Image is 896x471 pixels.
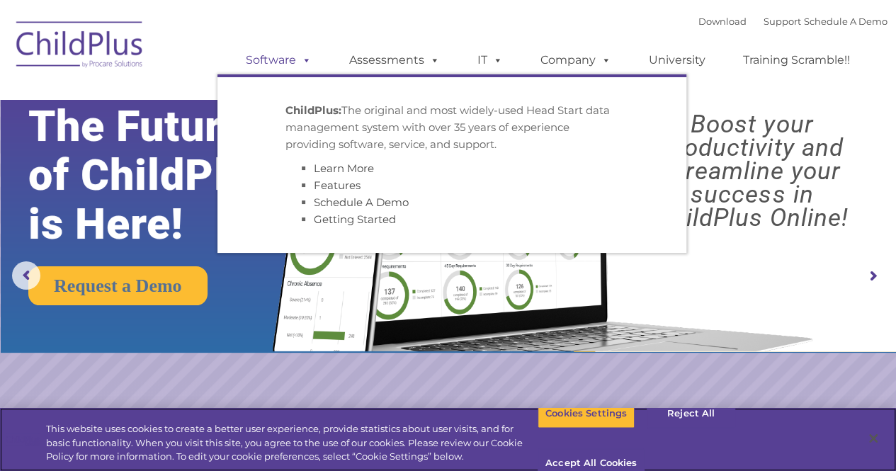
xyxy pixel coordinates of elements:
[197,152,257,162] span: Phone number
[698,16,888,27] font: |
[9,11,151,82] img: ChildPlus by Procare Solutions
[285,102,618,153] p: The original and most widely-used Head Start data management system with over 35 years of experie...
[46,422,538,464] div: This website uses cookies to create a better user experience, provide statistics about user visit...
[232,46,326,74] a: Software
[197,93,240,104] span: Last name
[314,178,361,192] a: Features
[729,46,864,74] a: Training Scramble!!
[314,195,409,209] a: Schedule A Demo
[635,46,720,74] a: University
[764,16,801,27] a: Support
[538,399,635,429] button: Cookies Settings
[335,46,454,74] a: Assessments
[28,102,314,249] rs-layer: The Future of ChildPlus is Here!
[463,46,517,74] a: IT
[647,399,735,429] button: Reject All
[619,113,885,229] rs-layer: Boost your productivity and streamline your success in ChildPlus Online!
[698,16,747,27] a: Download
[285,103,341,117] strong: ChildPlus:
[858,423,889,454] button: Close
[314,212,396,226] a: Getting Started
[314,161,374,175] a: Learn More
[804,16,888,27] a: Schedule A Demo
[526,46,625,74] a: Company
[28,266,208,305] a: Request a Demo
